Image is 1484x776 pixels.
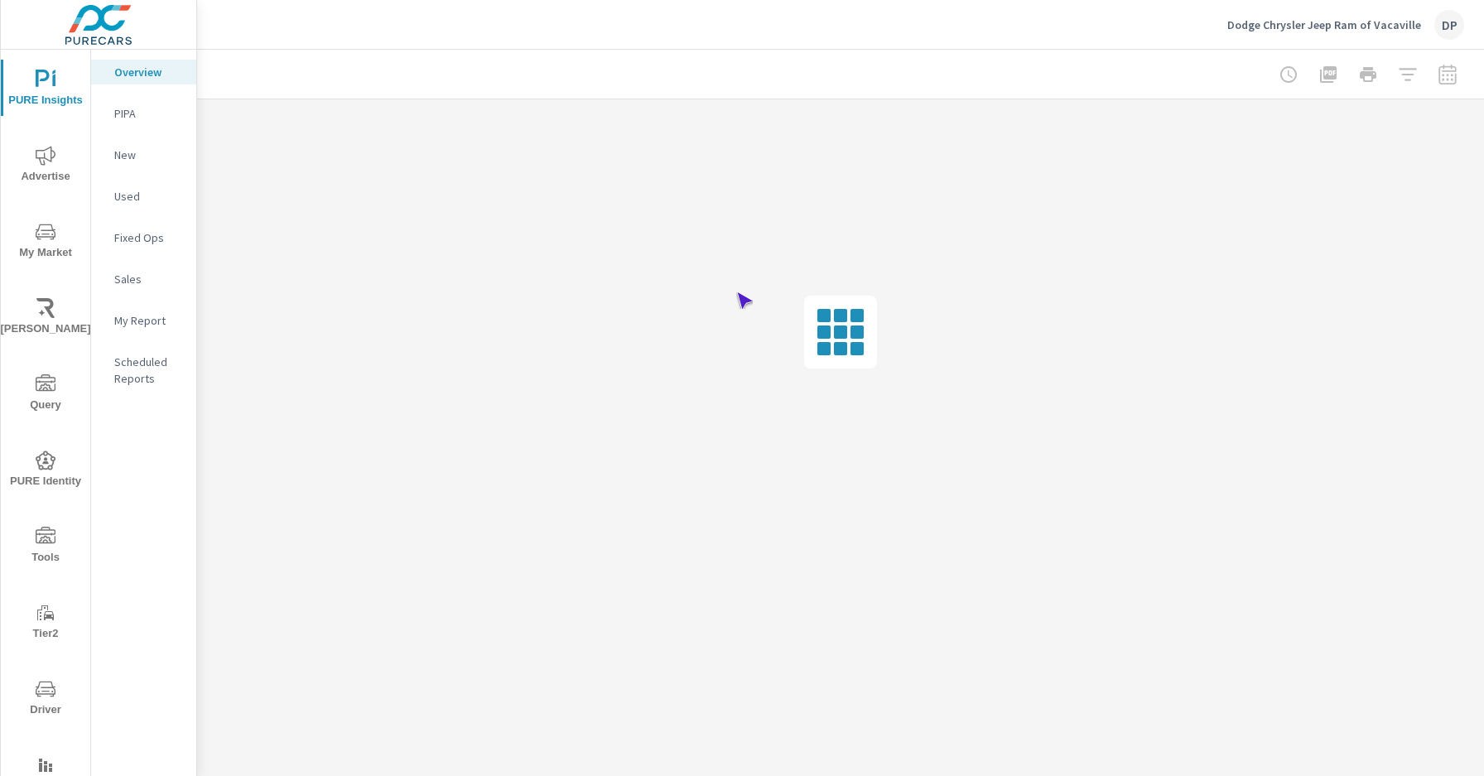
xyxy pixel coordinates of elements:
[114,147,183,163] p: New
[114,271,183,287] p: Sales
[1227,17,1421,32] p: Dodge Chrysler Jeep Ram of Vacaville
[114,105,183,122] p: PIPA
[6,451,85,491] span: PURE Identity
[114,229,183,246] p: Fixed Ops
[6,603,85,643] span: Tier2
[6,222,85,263] span: My Market
[6,679,85,720] span: Driver
[91,184,196,209] div: Used
[91,308,196,333] div: My Report
[91,101,196,126] div: PIPA
[1434,10,1464,40] div: DP
[91,267,196,292] div: Sales
[114,312,183,329] p: My Report
[6,70,85,110] span: PURE Insights
[6,146,85,186] span: Advertise
[6,374,85,415] span: Query
[114,64,183,80] p: Overview
[91,349,196,391] div: Scheduled Reports
[114,354,183,387] p: Scheduled Reports
[91,225,196,250] div: Fixed Ops
[6,298,85,339] span: [PERSON_NAME]
[91,142,196,167] div: New
[114,188,183,205] p: Used
[6,527,85,567] span: Tools
[91,60,196,84] div: Overview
